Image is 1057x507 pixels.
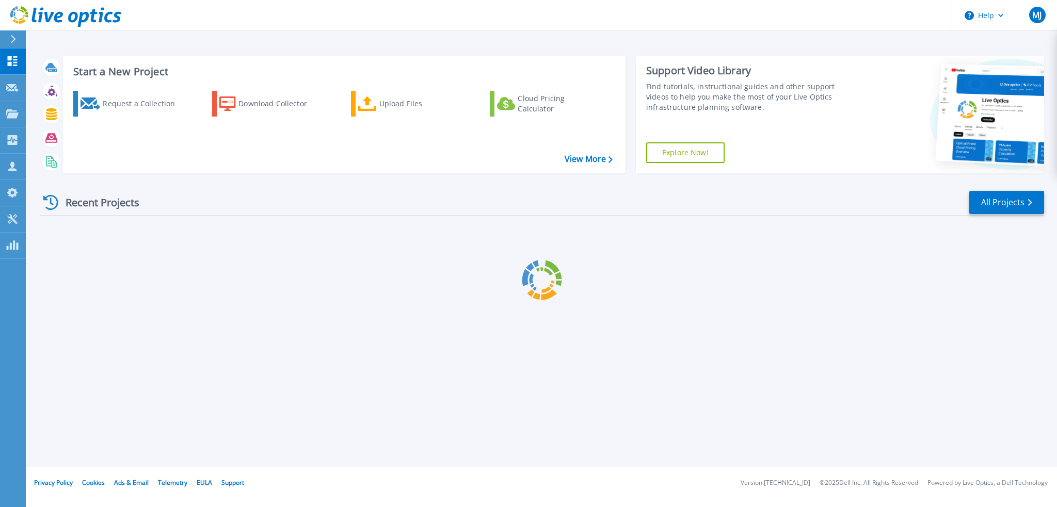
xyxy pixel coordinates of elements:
[927,480,1048,486] li: Powered by Live Optics, a Dell Technology
[1032,11,1042,19] span: MJ
[518,93,600,114] div: Cloud Pricing Calculator
[103,93,185,114] div: Request a Collection
[565,154,613,164] a: View More
[40,190,153,215] div: Recent Projects
[221,478,244,487] a: Support
[197,478,212,487] a: EULA
[73,91,188,117] a: Request a Collection
[158,478,187,487] a: Telemetry
[646,81,855,112] div: Find tutorials, instructional guides and other support videos to help you make the most of your L...
[212,91,327,117] a: Download Collector
[741,480,810,486] li: Version: [TECHNICAL_ID]
[114,478,149,487] a: Ads & Email
[238,93,321,114] div: Download Collector
[73,66,612,77] h3: Start a New Project
[646,64,855,77] div: Support Video Library
[351,91,466,117] a: Upload Files
[490,91,605,117] a: Cloud Pricing Calculator
[379,93,462,114] div: Upload Files
[969,191,1044,214] a: All Projects
[82,478,105,487] a: Cookies
[820,480,918,486] li: © 2025 Dell Inc. All Rights Reserved
[34,478,73,487] a: Privacy Policy
[646,142,725,163] a: Explore Now!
